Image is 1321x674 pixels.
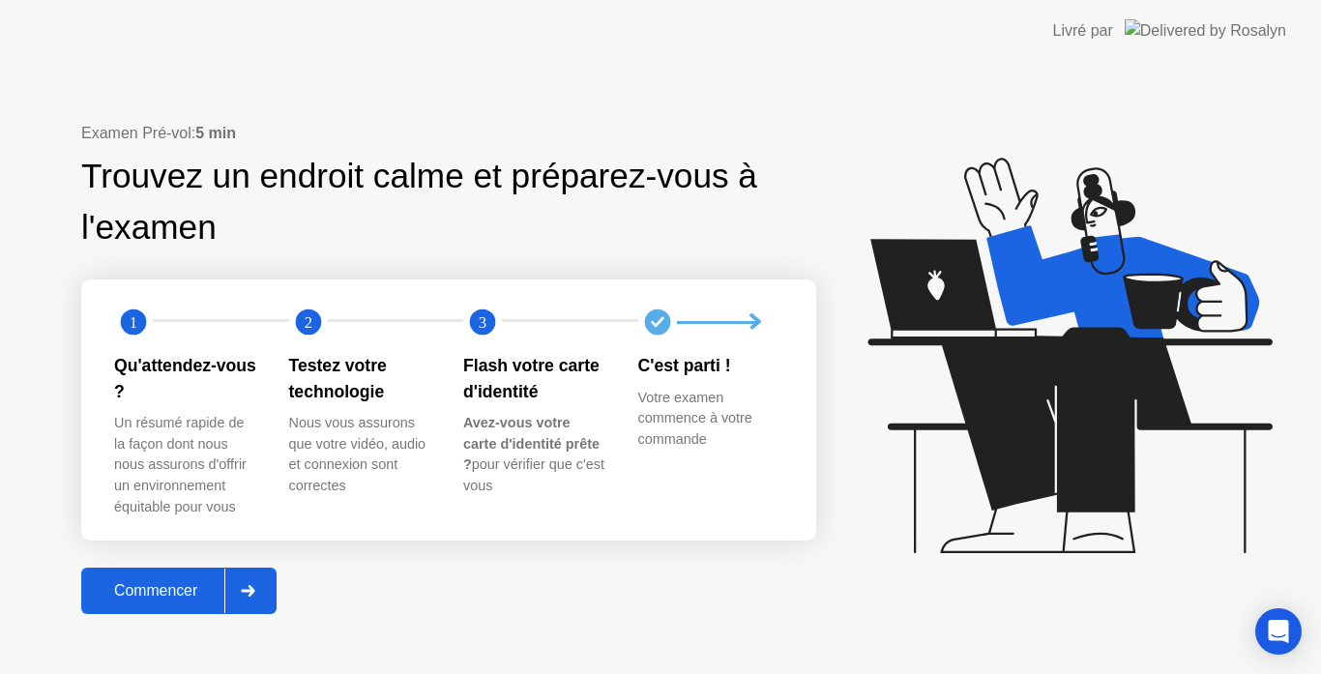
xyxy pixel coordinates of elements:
div: Examen Pré-vol: [81,122,816,145]
button: Commencer [81,568,277,614]
div: Qu'attendez-vous ? [114,353,258,404]
div: Livré par [1053,19,1113,43]
div: Votre examen commence à votre commande [638,388,782,451]
img: Delivered by Rosalyn [1125,19,1286,42]
div: Trouvez un endroit calme et préparez-vous à l'examen [81,151,763,253]
b: Avez-vous votre carte d'identité prête ? [463,415,600,472]
div: pour vérifier que c'est vous [463,413,607,496]
text: 3 [479,313,486,332]
text: 1 [130,313,137,332]
div: Testez votre technologie [289,353,433,404]
div: Open Intercom Messenger [1255,608,1302,655]
div: Flash votre carte d'identité [463,353,607,404]
text: 2 [304,313,311,332]
div: Commencer [87,582,224,600]
b: 5 min [195,125,236,141]
div: Un résumé rapide de la façon dont nous nous assurons d'offrir un environnement équitable pour vous [114,413,258,517]
div: C'est parti ! [638,353,782,378]
div: Nous vous assurons que votre vidéo, audio et connexion sont correctes [289,413,433,496]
